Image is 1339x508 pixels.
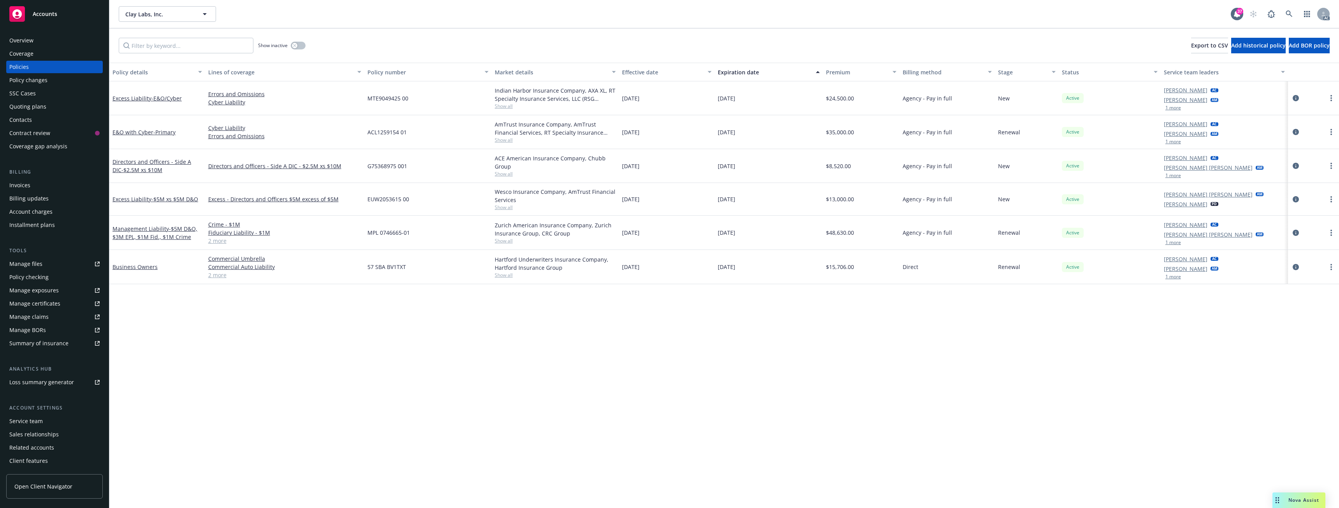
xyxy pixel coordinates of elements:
[826,68,887,76] div: Premium
[9,206,53,218] div: Account charges
[6,74,103,86] a: Policy changes
[998,94,1010,102] span: New
[495,103,616,109] span: Show all
[495,68,607,76] div: Market details
[495,204,616,211] span: Show all
[1164,163,1253,172] a: [PERSON_NAME] [PERSON_NAME]
[112,263,158,271] a: Business Owners
[903,263,918,271] span: Direct
[622,229,640,237] span: [DATE]
[367,68,480,76] div: Policy number
[823,63,899,81] button: Premium
[6,404,103,412] div: Account settings
[6,337,103,350] a: Summary of insurance
[9,415,43,427] div: Service team
[1161,63,1288,81] button: Service team leaders
[1327,127,1336,137] a: more
[903,162,952,170] span: Agency - Pay in full
[367,263,406,271] span: 57 SBA BV1TXT
[6,61,103,73] a: Policies
[9,179,30,192] div: Invoices
[6,192,103,205] a: Billing updates
[6,127,103,139] a: Contract review
[495,171,616,177] span: Show all
[1291,161,1300,171] a: circleInformation
[1289,38,1330,53] button: Add BOR policy
[495,221,616,237] div: Zurich American Insurance Company, Zurich Insurance Group, CRC Group
[9,34,33,47] div: Overview
[1165,240,1181,245] button: 1 more
[1246,6,1261,22] a: Start snowing
[208,98,361,106] a: Cyber Liability
[1289,42,1330,49] span: Add BOR policy
[6,376,103,388] a: Loss summary generator
[6,140,103,153] a: Coverage gap analysis
[718,162,735,170] span: [DATE]
[1165,105,1181,110] button: 1 more
[6,441,103,454] a: Related accounts
[1065,196,1081,203] span: Active
[6,311,103,323] a: Manage claims
[208,271,361,279] a: 2 more
[1164,68,1276,76] div: Service team leaders
[718,263,735,271] span: [DATE]
[9,441,54,454] div: Related accounts
[6,87,103,100] a: SSC Cases
[495,86,616,103] div: Indian Harbor Insurance Company, AXA XL, RT Specialty Insurance Services, LLC (RSG Specialty, LLC)
[9,219,55,231] div: Installment plans
[1191,38,1228,53] button: Export to CSV
[6,271,103,283] a: Policy checking
[6,455,103,467] a: Client features
[1281,6,1297,22] a: Search
[1291,228,1300,237] a: circleInformation
[258,42,288,49] span: Show inactive
[367,162,407,170] span: G75368975 001
[715,63,823,81] button: Expiration date
[9,127,50,139] div: Contract review
[1164,154,1207,162] a: [PERSON_NAME]
[495,272,616,278] span: Show all
[998,128,1020,136] span: Renewal
[622,162,640,170] span: [DATE]
[826,263,854,271] span: $15,706.00
[208,229,361,237] a: Fiduciary Liability - $1M
[208,162,361,170] a: Directors and Officers - Side A DIC - $2.5M xs $10M
[903,229,952,237] span: Agency - Pay in full
[1327,161,1336,171] a: more
[112,95,182,102] a: Excess Liability
[6,284,103,297] a: Manage exposures
[208,195,361,203] a: Excess - Directors and Officers $5M excess of $5M
[367,229,410,237] span: MPL 0746665-01
[9,428,59,441] div: Sales relationships
[6,428,103,441] a: Sales relationships
[208,124,361,132] a: Cyber Liability
[622,128,640,136] span: [DATE]
[6,247,103,255] div: Tools
[208,90,361,98] a: Errors and Omissions
[1065,162,1081,169] span: Active
[9,284,59,297] div: Manage exposures
[826,195,854,203] span: $13,000.00
[1165,173,1181,178] button: 1 more
[6,206,103,218] a: Account charges
[125,10,193,18] span: Clay Labs, Inc.
[121,166,162,174] span: - $2.5M xs $10M
[208,237,361,245] a: 2 more
[9,271,49,283] div: Policy checking
[492,63,619,81] button: Market details
[1065,229,1081,236] span: Active
[6,114,103,126] a: Contacts
[6,365,103,373] div: Analytics hub
[208,132,361,140] a: Errors and Omissions
[1272,492,1325,508] button: Nova Assist
[9,100,46,113] div: Quoting plans
[718,128,735,136] span: [DATE]
[112,225,197,241] span: - $5M D&O, $3M EPL, $1M Fid., $1M Crime
[1164,221,1207,229] a: [PERSON_NAME]
[9,61,29,73] div: Policies
[1291,262,1300,272] a: circleInformation
[1327,228,1336,237] a: more
[367,128,407,136] span: ACL1259154 01
[826,162,851,170] span: $8,520.00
